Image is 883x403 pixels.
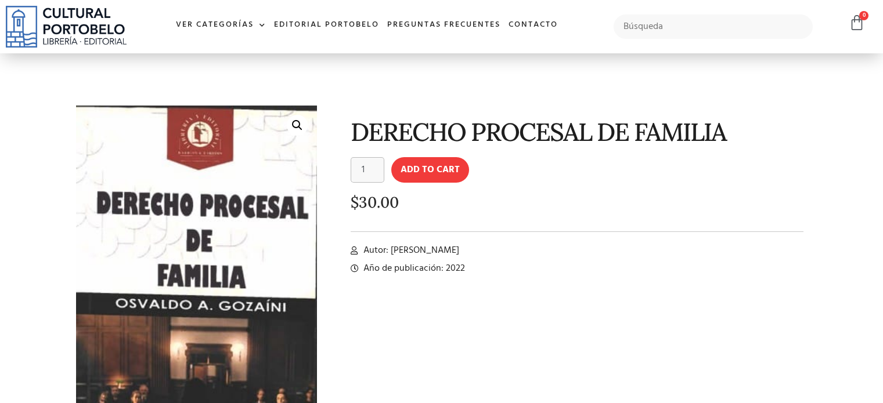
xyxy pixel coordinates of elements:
a: Preguntas frecuentes [383,13,504,38]
a: 🔍 [287,115,308,136]
span: $ [351,193,359,212]
span: Autor: [PERSON_NAME] [361,244,459,257]
a: 0 [849,14,865,31]
a: Contacto [504,13,562,38]
bdi: 30.00 [351,193,399,212]
button: Add to cart [391,157,469,183]
span: Año de publicación: 2022 [361,262,465,275]
span: 0 [859,11,868,20]
input: Product quantity [351,157,384,183]
input: Búsqueda [614,14,813,39]
h1: DERECHO PROCESAL DE FAMILIA [351,118,804,146]
a: Ver Categorías [172,13,270,38]
a: Editorial Portobelo [270,13,383,38]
